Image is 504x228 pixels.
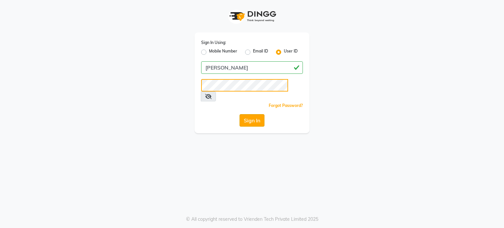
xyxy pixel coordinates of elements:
a: Forgot Password? [269,103,303,108]
input: Username [201,61,303,74]
label: User ID [284,48,298,56]
label: Email ID [253,48,268,56]
label: Mobile Number [209,48,237,56]
button: Sign In [240,114,264,127]
img: logo1.svg [226,7,278,26]
input: Username [201,79,288,92]
label: Sign In Using: [201,40,226,46]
